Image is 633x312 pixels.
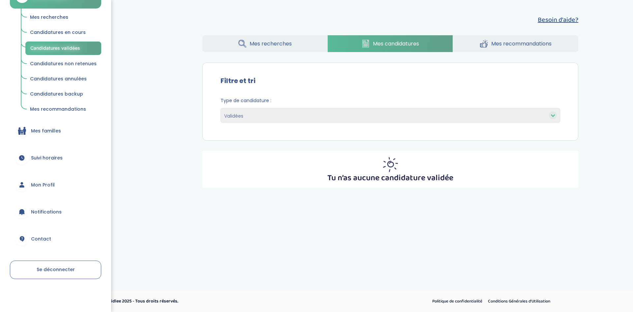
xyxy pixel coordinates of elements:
[221,76,256,86] label: Filtre et tri
[30,60,97,67] span: Candidatures non retenues
[538,15,578,25] button: Besoin d'aide?
[328,35,453,52] a: Mes candidatures
[327,172,453,184] p: Tu n’as aucune candidature validée
[491,40,552,48] span: Mes recommandations
[383,157,398,172] img: inscription_membre_sun.png
[31,182,55,188] span: Mon Profil
[25,73,101,85] a: Candidatures annulées
[30,45,80,51] span: Candidatures validées
[25,58,101,70] a: Candidatures non retenues
[25,103,101,116] a: Mes recommandations
[25,11,101,24] a: Mes recherches
[221,97,560,104] span: Type de candidature :
[486,297,553,306] a: Conditions Générales d’Utilisation
[30,29,86,36] span: Candidatures en cours
[31,128,61,134] span: Mes familles
[430,297,485,306] a: Politique de confidentialité
[25,26,101,39] a: Candidatures en cours
[25,88,101,100] a: Candidatures backup
[10,227,101,251] a: Contact
[10,173,101,197] a: Mon Profil
[25,42,101,55] a: Candidatures validées
[202,35,327,52] a: Mes recherches
[10,261,101,279] a: Se déconnecter
[10,119,101,143] a: Mes familles
[31,236,51,242] span: Contact
[250,40,292,48] span: Mes recherches
[453,35,578,52] a: Mes recommandations
[30,91,83,97] span: Candidatures backup
[31,155,63,161] span: Suivi horaires
[104,298,345,305] p: © Kidlee 2025 - Tous droits réservés.
[373,40,419,48] span: Mes candidatures
[30,75,87,82] span: Candidatures annulées
[37,266,75,273] span: Se déconnecter
[31,209,62,215] span: Notifications
[10,146,101,170] a: Suivi horaires
[10,200,101,224] a: Notifications
[30,14,68,20] span: Mes recherches
[30,106,86,112] span: Mes recommandations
